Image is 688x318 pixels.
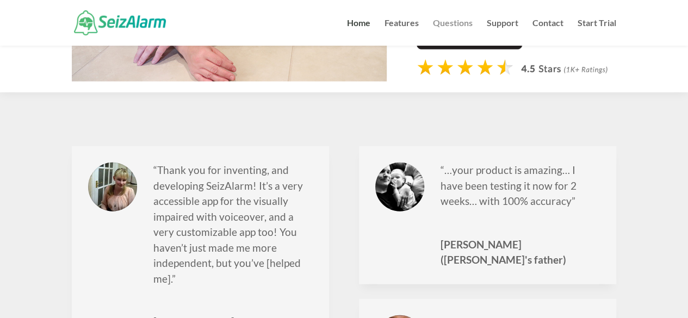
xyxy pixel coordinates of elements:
span: [PERSON_NAME] ([PERSON_NAME]'s father) [441,237,600,268]
a: Features [385,19,419,46]
a: Questions [433,19,473,46]
img: SeizAlarm [74,10,166,35]
p: “…your product is amazing… I have been testing it now for 2 weeks… with 100% accuracy” [441,163,600,220]
a: Home [347,19,370,46]
img: app-store-rating-stars [417,58,616,80]
a: Contact [532,19,563,46]
a: Start Trial [578,19,616,46]
a: Support [487,19,518,46]
p: “Thank you for inventing, and developing SeizAlarm! It’s a very accessible app for the visually i... [153,163,313,297]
